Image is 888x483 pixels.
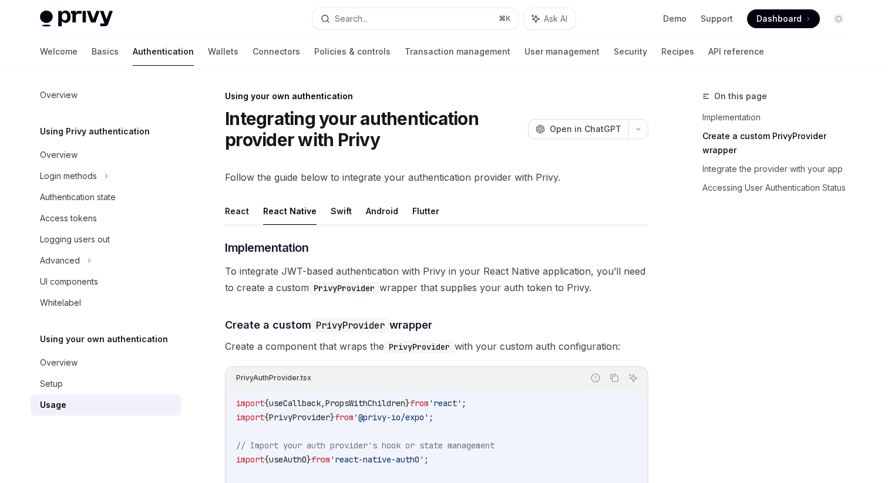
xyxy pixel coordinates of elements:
[354,412,429,423] span: '@privy-io/expo'
[309,282,379,295] code: PrivyProvider
[236,440,495,451] span: // Import your auth provider's hook or state management
[405,398,410,408] span: }
[31,85,181,106] a: Overview
[528,119,628,139] button: Open in ChatGPT
[269,398,321,408] span: useCallback
[429,398,462,408] span: 'react'
[499,14,511,23] span: ⌘ K
[330,412,335,423] span: }
[31,373,181,394] a: Setup
[614,38,647,66] a: Security
[40,275,98,289] div: UI components
[225,239,308,256] span: Implementation
[269,412,330,423] span: PrivyProvider
[31,229,181,250] a: Logging users out
[325,398,405,408] span: PropsWithChildren
[40,398,66,412] div: Usage
[625,370,641,386] button: Ask AI
[756,13,802,25] span: Dashboard
[31,271,181,292] a: UI components
[236,398,264,408] span: import
[307,454,311,465] span: }
[225,197,249,225] button: React
[236,412,264,423] span: import
[40,38,78,66] a: Welcome
[424,454,429,465] span: ;
[829,9,848,28] button: Toggle dark mode
[225,169,648,185] span: Follow the guide below to integrate your authentication provider with Privy.
[40,356,78,370] div: Overview
[663,13,687,25] a: Demo
[40,211,97,225] div: Access tokens
[429,412,433,423] span: ;
[335,412,354,423] span: from
[550,123,621,135] span: Open in ChatGPT
[702,178,857,197] a: Accessing User Authentication Status
[40,190,116,204] div: Authentication state
[330,454,424,465] span: 'react-native-auth0'
[607,370,622,386] button: Copy the contents from the code block
[331,197,352,225] button: Swift
[225,338,648,354] span: Create a component that wraps the with your custom auth configuration:
[747,9,820,28] a: Dashboard
[236,370,311,386] div: PrivyAuthProvider.tsx
[31,352,181,373] a: Overview
[314,38,391,66] a: Policies & controls
[335,12,368,26] div: Search...
[702,127,857,160] a: Create a custom PrivyProvider wrapper
[702,108,857,127] a: Implementation
[40,11,113,27] img: light logo
[264,398,269,408] span: {
[544,13,567,25] span: Ask AI
[40,332,168,346] h5: Using your own authentication
[225,317,432,333] span: Create a custom wrapper
[208,38,238,66] a: Wallets
[661,38,694,66] a: Recipes
[708,38,764,66] a: API reference
[714,89,767,103] span: On this page
[312,8,518,29] button: Search...⌘K
[31,144,181,165] a: Overview
[133,38,194,66] a: Authentication
[405,38,510,66] a: Transaction management
[253,38,300,66] a: Connectors
[40,296,81,310] div: Whitelabel
[92,38,119,66] a: Basics
[31,292,181,313] a: Whitelabel
[40,377,63,391] div: Setup
[311,318,389,333] code: PrivyProvider
[236,454,264,465] span: import
[366,197,398,225] button: Android
[31,187,181,208] a: Authentication state
[40,254,80,268] div: Advanced
[702,160,857,178] a: Integrate the provider with your app
[31,394,181,416] a: Usage
[384,340,455,353] code: PrivyProvider
[225,263,648,296] span: To integrate JWT-based authentication with Privy in your React Native application, you’ll need to...
[524,8,576,29] button: Ask AI
[264,454,269,465] span: {
[40,88,78,102] div: Overview
[524,38,600,66] a: User management
[263,197,317,225] button: React Native
[701,13,733,25] a: Support
[269,454,307,465] span: useAuth0
[40,124,150,139] h5: Using Privy authentication
[264,412,269,423] span: {
[40,148,78,162] div: Overview
[31,208,181,229] a: Access tokens
[321,398,325,408] span: ,
[412,197,439,225] button: Flutter
[311,454,330,465] span: from
[462,398,466,408] span: ;
[410,398,429,408] span: from
[40,232,110,246] div: Logging users out
[225,90,648,102] div: Using your own authentication
[588,370,603,386] button: Report incorrect code
[225,108,523,150] h1: Integrating your authentication provider with Privy
[40,169,97,183] div: Login methods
